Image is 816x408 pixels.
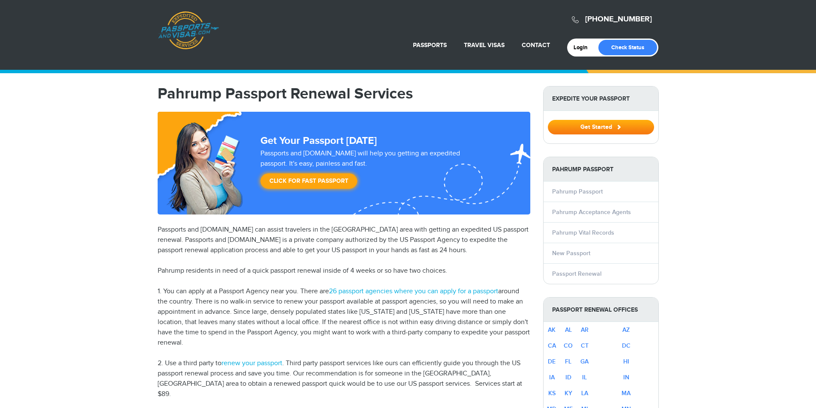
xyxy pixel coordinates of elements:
a: FL [565,358,571,365]
a: Passports [413,42,447,49]
a: IN [623,374,629,381]
a: [PHONE_NUMBER] [585,15,652,24]
a: Check Status [598,40,657,55]
p: Passports and [DOMAIN_NAME] can assist travelers in the [GEOGRAPHIC_DATA] area with getting an ex... [158,225,530,256]
div: Passports and [DOMAIN_NAME] will help you getting an expedited passport. It's easy, painless and ... [257,149,491,193]
a: CA [548,342,556,349]
a: KY [565,390,572,397]
a: Pahrump Acceptance Agents [552,208,631,216]
a: GA [580,358,589,365]
a: AK [548,326,556,334]
a: New Passport [552,250,590,257]
a: Contact [522,42,550,49]
strong: Get Your Passport [DATE] [260,134,377,147]
a: AR [581,326,589,334]
a: HI [623,358,629,365]
a: Get Started [548,123,654,130]
a: 26 passport agencies where you can apply for a passport [329,287,498,295]
p: Pahrump residents in need of a quick passport renewal inside of 4 weeks or so have two choices. [158,266,530,276]
a: renew your passport [221,359,282,367]
a: IA [549,374,555,381]
a: CO [564,342,573,349]
a: Travel Visas [464,42,505,49]
a: CT [581,342,589,349]
a: LA [581,390,588,397]
a: DC [622,342,631,349]
p: 1. You can apply at a Passport Agency near you. There are around the country. There is no walk-in... [158,286,530,348]
a: MA [622,390,631,397]
a: IL [582,374,587,381]
a: DE [548,358,556,365]
a: KS [548,390,556,397]
strong: Expedite Your Passport [544,86,658,111]
a: Click for Fast Passport [260,173,357,189]
a: Passports & [DOMAIN_NAME] [158,11,219,50]
a: Pahrump Passport [552,188,603,195]
p: 2. Use a third party to . Third party passport services like ours can efficiently guide you throu... [158,358,530,399]
a: ID [565,374,571,381]
strong: Pahrump Passport [544,157,658,182]
strong: Passport Renewal Offices [544,298,658,322]
a: Passport Renewal [552,270,601,277]
h1: Pahrump Passport Renewal Services [158,86,530,101]
a: Login [574,44,594,51]
a: AZ [622,326,630,334]
button: Get Started [548,120,654,134]
a: Pahrump Vital Records [552,229,614,236]
a: AL [565,326,572,334]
